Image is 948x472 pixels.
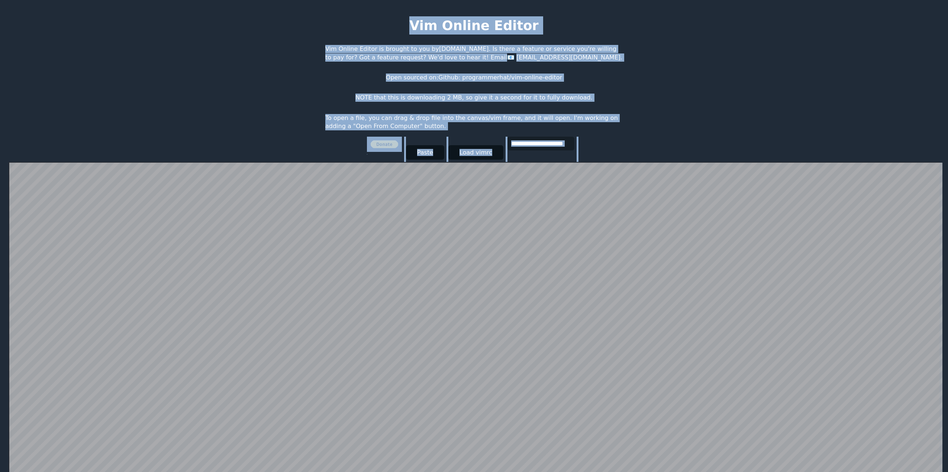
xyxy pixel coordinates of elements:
[438,74,562,81] a: Github: programmerhat/vim-online-editor
[507,54,620,61] a: [EMAIL_ADDRESS][DOMAIN_NAME]
[355,94,592,102] p: NOTE that this is downloading 2 MB, so give it a second for it to fully download.
[448,145,503,160] button: Load vimrc
[325,45,623,62] p: Vim Online Editor is brought to you by . Is there a feature or service you're willing to pay for?...
[325,114,623,131] p: To open a file, you can drag & drop file into the canvas/vim frame, and it will open. I'm working...
[439,45,489,52] a: [DOMAIN_NAME]
[406,145,444,160] button: Paste
[409,16,538,35] h1: Vim Online Editor
[386,74,562,82] p: Open sourced on:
